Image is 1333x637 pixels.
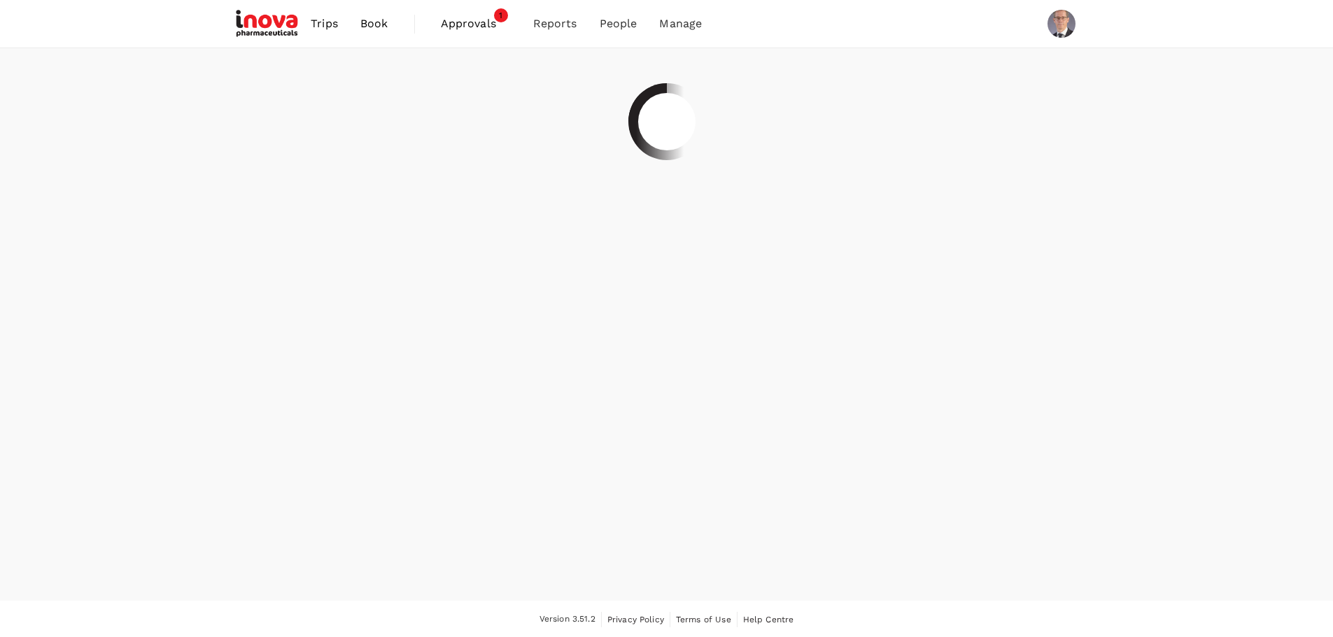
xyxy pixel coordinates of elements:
span: Version 3.51.2 [539,613,595,627]
span: 1 [494,8,508,22]
span: Trips [311,15,338,32]
a: Terms of Use [676,612,731,627]
span: Manage [659,15,702,32]
span: Book [360,15,388,32]
img: iNova Pharmaceuticals [236,8,300,39]
span: Reports [533,15,577,32]
a: Help Centre [743,612,794,627]
a: Privacy Policy [607,612,664,627]
span: Help Centre [743,615,794,624]
span: Terms of Use [676,615,731,624]
img: Sacha Ernst [1048,10,1075,38]
span: Privacy Policy [607,615,664,624]
span: People [600,15,637,32]
span: Approvals [441,15,511,32]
